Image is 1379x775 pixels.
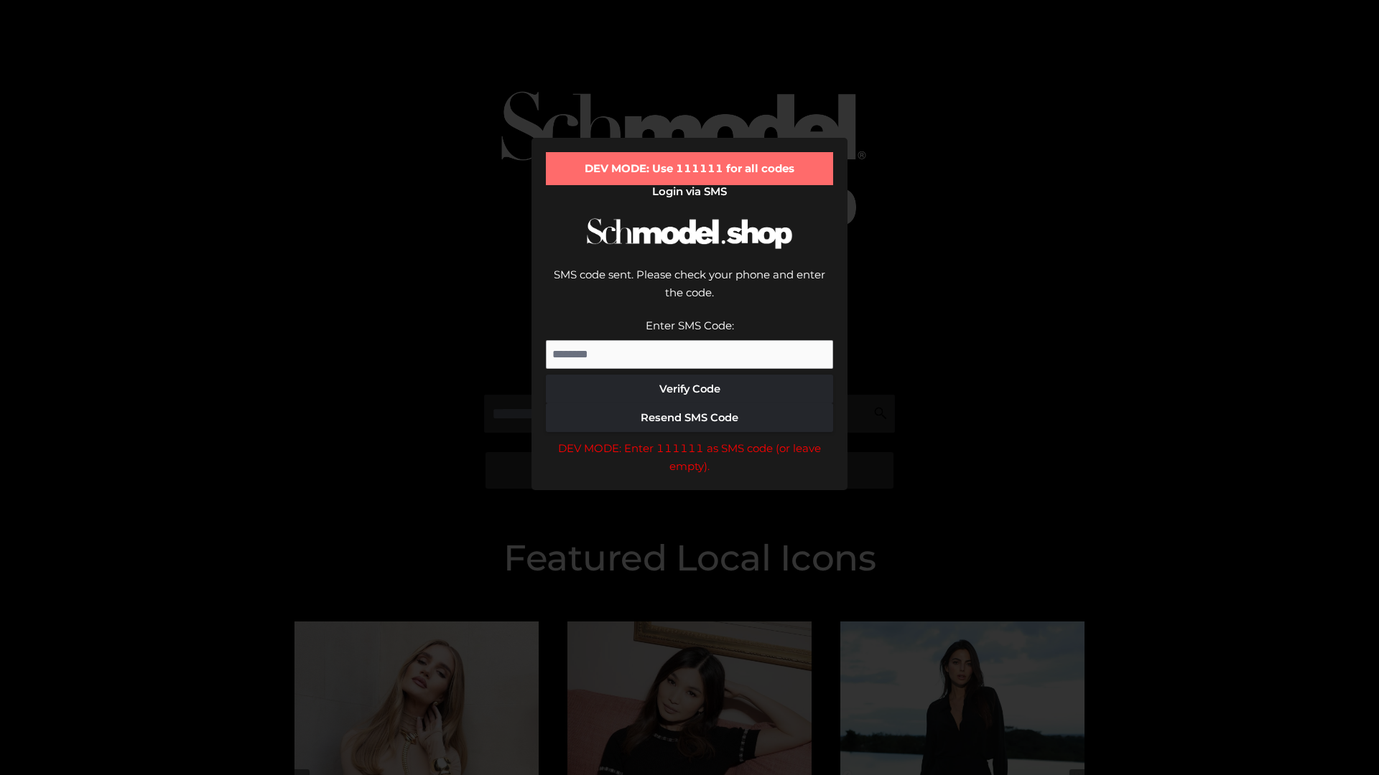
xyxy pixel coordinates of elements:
[582,205,797,262] img: Schmodel Logo
[546,152,833,185] div: DEV MODE: Use 111111 for all codes
[546,185,833,198] h2: Login via SMS
[546,266,833,316] div: SMS code sent. Please check your phone and enter the code.
[546,439,833,476] div: DEV MODE: Enter 111111 as SMS code (or leave empty).
[646,319,734,332] label: Enter SMS Code:
[546,375,833,403] button: Verify Code
[546,403,833,432] button: Resend SMS Code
